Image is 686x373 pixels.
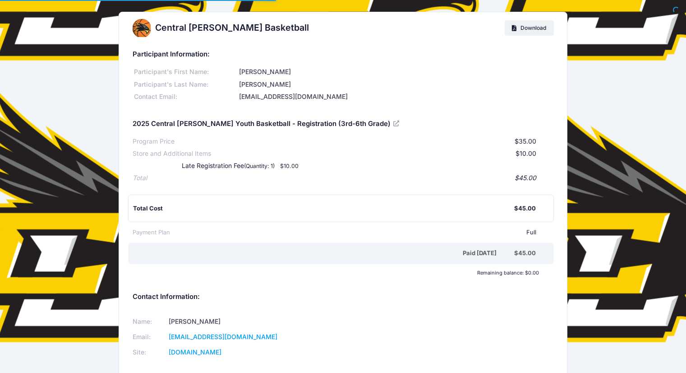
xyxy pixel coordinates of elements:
h2: Central [PERSON_NAME] Basketball [155,23,309,33]
div: Payment Plan [133,228,170,237]
td: [PERSON_NAME] [166,314,331,330]
a: [DOMAIN_NAME] [169,348,221,356]
div: $45.00 [147,173,536,183]
div: $10.00 [211,149,536,159]
a: [EMAIL_ADDRESS][DOMAIN_NAME] [169,333,277,340]
div: Total Cost [133,204,514,213]
h5: Contact Information: [133,293,554,301]
div: Total [133,173,147,183]
small: $10.00 [280,163,299,169]
div: $45.00 [514,249,536,258]
span: $35.00 [515,137,536,145]
a: Download [505,20,554,36]
div: [PERSON_NAME] [238,80,554,89]
td: Site: [133,345,166,360]
small: (Quantity: 1) [244,163,275,169]
td: Name: [133,314,166,330]
h5: Participant Information: [133,51,554,59]
div: Participant's Last Name: [133,80,238,89]
div: $45.00 [514,204,536,213]
div: [PERSON_NAME] [238,67,554,77]
div: Late Registration Fee [164,161,414,171]
div: Program Price [133,137,175,146]
span: Download [520,24,546,31]
div: [EMAIL_ADDRESS][DOMAIN_NAME] [238,92,554,102]
td: Email: [133,330,166,345]
div: Contact Email: [133,92,238,102]
div: Paid [DATE] [134,249,514,258]
h5: 2025 Central [PERSON_NAME] Youth Basketball - Registration (3rd-6th Grade) [133,120,401,128]
div: Full [170,228,536,237]
div: Remaining balance: $0.00 [128,270,543,275]
a: View Registration Details [393,119,401,127]
div: Store and Additional Items [133,149,211,159]
div: Participant's First Name: [133,67,238,77]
